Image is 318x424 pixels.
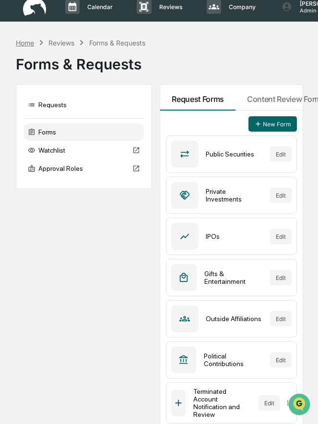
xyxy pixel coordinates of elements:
[19,139,60,148] span: Data Lookup
[6,135,64,152] a: 🔎Data Lookup
[10,73,27,90] img: 1746055101610-c473b297-6a78-478c-a979-82029cc54cd1
[160,85,236,111] button: Request Forms
[16,39,34,47] div: Home
[270,352,292,368] button: Edit
[33,83,121,90] div: We're available if you need us!
[206,315,262,323] div: Outside Affiliations
[10,140,17,147] div: 🔎
[10,122,17,129] div: 🖐️
[248,116,297,132] button: New Form
[79,121,119,130] span: Attestations
[270,146,292,162] button: Edit
[24,142,144,159] div: Watchlist
[270,311,292,326] button: Edit
[33,73,157,83] div: Start new chat
[68,162,116,169] a: Powered byPylon
[48,39,74,47] div: Reviews
[270,229,292,244] button: Edit
[70,122,77,129] div: 🗄️
[6,117,66,134] a: 🖐️Preclearance
[89,39,145,47] div: Forms & Requests
[204,270,262,285] div: Gifts & Entertainment
[80,3,118,11] p: Calendar
[16,48,302,73] div: Forms & Requests
[206,188,262,203] div: Private Investments
[66,117,123,134] a: 🗄️Attestations
[163,76,175,88] button: Start new chat
[95,162,116,169] span: Pylon
[206,150,262,158] div: Public Securities
[24,160,144,177] div: Approval Roles
[19,121,62,130] span: Preclearance
[24,96,144,113] div: Requests
[152,3,188,11] p: Reviews
[10,20,175,35] p: How can we help?
[206,233,262,240] div: IPOs
[193,388,250,418] div: Terminated Account Notification and Review
[221,3,260,11] p: Company
[259,395,280,411] button: Edit
[270,270,292,285] button: Edit
[24,123,144,141] div: Forms
[287,392,313,418] iframe: Open customer support
[204,352,262,368] div: Political Contributions
[270,188,292,203] button: Edit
